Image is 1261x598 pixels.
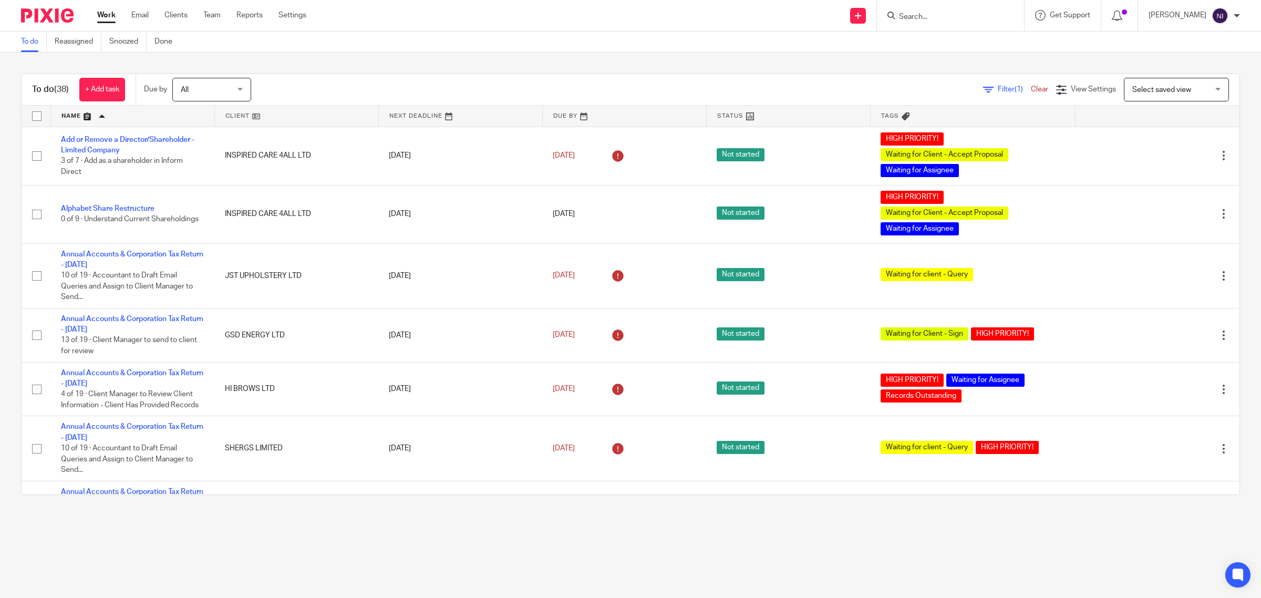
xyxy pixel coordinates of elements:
[61,136,194,154] a: Add or Remove a Director/Shareholder - Limited Company
[214,416,378,481] td: SHERGS LIMITED
[61,369,203,387] a: Annual Accounts & Corporation Tax Return - [DATE]
[998,86,1031,93] span: Filter
[164,10,188,20] a: Clients
[214,308,378,362] td: GSD ENERGY LTD
[97,10,116,20] a: Work
[881,374,944,387] span: HIGH PRIORITY!
[881,389,962,403] span: Records Outstanding
[214,243,378,308] td: JST UPHOLSTERY LTD
[378,308,542,362] td: [DATE]
[553,272,575,279] span: [DATE]
[553,445,575,452] span: [DATE]
[881,113,899,119] span: Tags
[898,13,993,22] input: Search
[1050,12,1090,19] span: Get Support
[971,327,1034,341] span: HIGH PRIORITY!
[61,488,203,506] a: Annual Accounts & Corporation Tax Return - [DATE]
[278,10,306,20] a: Settings
[1132,86,1191,94] span: Select saved view
[32,84,69,95] h1: To do
[144,84,167,95] p: Due by
[79,78,125,101] a: + Add task
[214,362,378,416] td: HI BROWS LTD
[54,85,69,94] span: (38)
[881,268,973,281] span: Waiting for client - Query
[203,10,221,20] a: Team
[21,32,47,52] a: To do
[1015,86,1023,93] span: (1)
[214,185,378,243] td: INSPIRED CARE 4ALL LTD
[946,374,1025,387] span: Waiting for Assignee
[378,362,542,416] td: [DATE]
[378,481,542,524] td: [DATE]
[154,32,180,52] a: Done
[717,268,764,281] span: Not started
[61,423,203,441] a: Annual Accounts & Corporation Tax Return - [DATE]
[378,416,542,481] td: [DATE]
[1071,86,1116,93] span: View Settings
[61,272,193,301] span: 10 of 19 · Accountant to Draft Email Queries and Assign to Client Manager to Send...
[61,216,199,223] span: 0 of 9 · Understand Current Shareholdings
[378,243,542,308] td: [DATE]
[61,205,154,212] a: Alphabet Share Restructure
[717,207,764,220] span: Not started
[881,222,959,235] span: Waiting for Assignee
[881,207,1008,220] span: Waiting for Client - Accept Proposal
[21,8,74,23] img: Pixie
[717,441,764,454] span: Not started
[881,148,1008,161] span: Waiting for Client - Accept Proposal
[181,86,189,94] span: All
[236,10,263,20] a: Reports
[553,210,575,218] span: [DATE]
[109,32,147,52] a: Snoozed
[717,148,764,161] span: Not started
[61,158,183,176] span: 3 of 7 · Add as a shareholder in Inform Direct
[717,327,764,341] span: Not started
[214,127,378,185] td: INSPIRED CARE 4ALL LTD
[378,185,542,243] td: [DATE]
[976,441,1039,454] span: HIGH PRIORITY!
[717,382,764,395] span: Not started
[881,164,959,177] span: Waiting for Assignee
[553,332,575,339] span: [DATE]
[61,337,197,355] span: 13 of 19 · Client Manager to send to client for review
[553,152,575,159] span: [DATE]
[881,327,968,341] span: Waiting for Client - Sign
[61,445,193,473] span: 10 of 19 · Accountant to Draft Email Queries and Assign to Client Manager to Send...
[1212,7,1228,24] img: svg%3E
[214,481,378,524] td: HI-CAPA HUB LTD
[61,251,203,269] a: Annual Accounts & Corporation Tax Return - [DATE]
[61,315,203,333] a: Annual Accounts & Corporation Tax Return - [DATE]
[131,10,149,20] a: Email
[61,391,199,409] span: 4 of 19 · Client Manager to Review Client Information - Client Has Provided Records
[378,127,542,185] td: [DATE]
[1031,86,1048,93] a: Clear
[1149,10,1206,20] p: [PERSON_NAME]
[881,191,944,204] span: HIGH PRIORITY!
[553,385,575,393] span: [DATE]
[55,32,101,52] a: Reassigned
[881,441,973,454] span: Waiting for client - Query
[881,132,944,146] span: HIGH PRIORITY!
